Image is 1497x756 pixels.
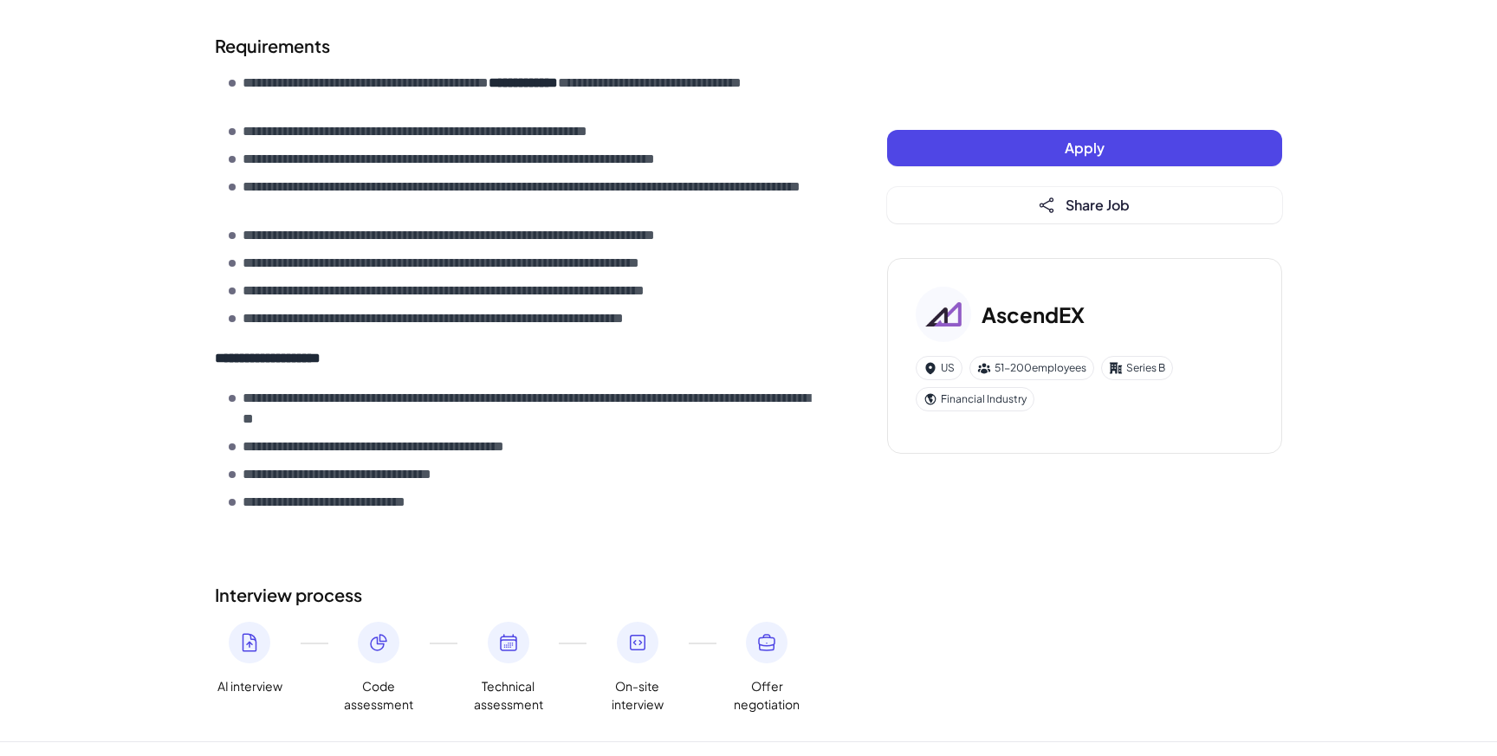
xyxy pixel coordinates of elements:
[217,677,282,695] span: AI interview
[1066,196,1130,214] span: Share Job
[916,387,1034,411] div: Financial Industry
[603,677,672,714] span: On-site interview
[969,356,1094,380] div: 51-200 employees
[1065,139,1105,157] span: Apply
[982,299,1085,330] h3: AscendEX
[916,356,962,380] div: US
[474,677,543,714] span: Technical assessment
[215,582,818,608] h2: Interview process
[344,677,413,714] span: Code assessment
[887,130,1282,166] button: Apply
[215,33,818,59] h2: Requirements
[1101,356,1173,380] div: Series B
[887,187,1282,223] button: Share Job
[732,677,801,714] span: Offer negotiation
[916,287,971,342] img: As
